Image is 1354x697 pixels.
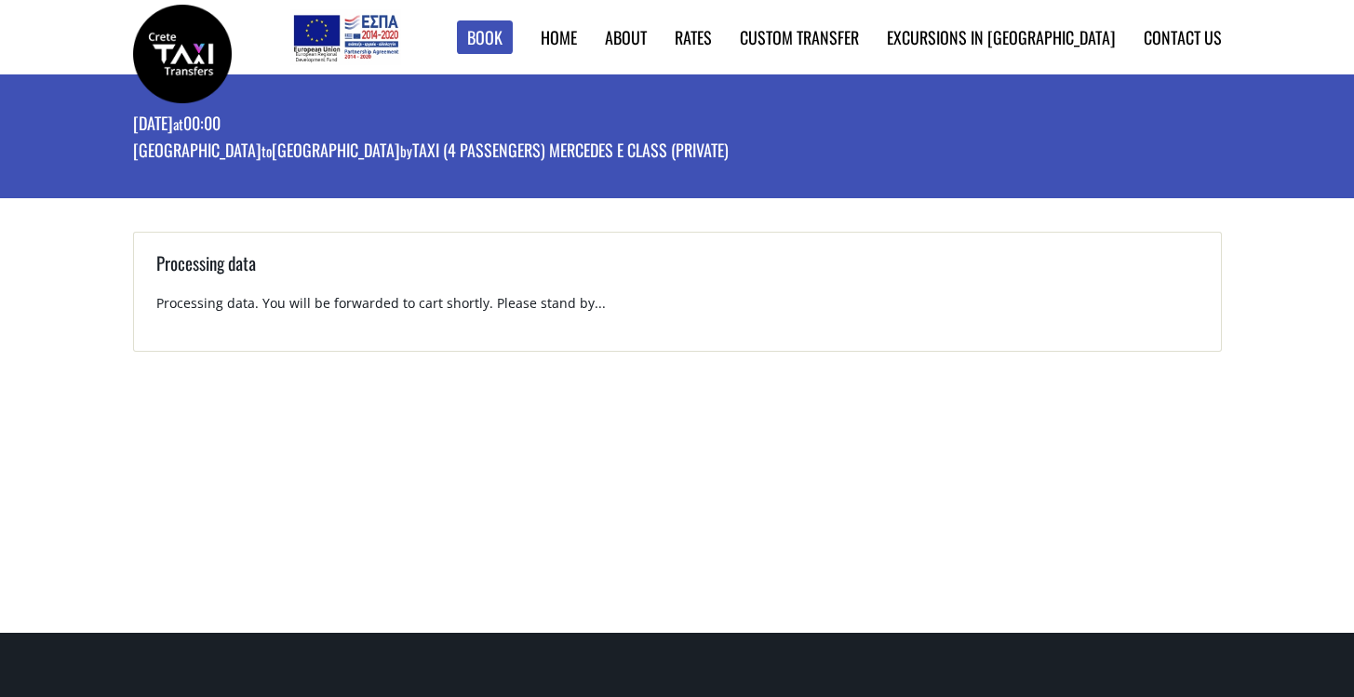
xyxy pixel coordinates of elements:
p: [DATE] 00:00 [133,112,729,139]
a: Custom Transfer [740,25,859,49]
a: Home [541,25,577,49]
a: Contact us [1144,25,1222,49]
small: at [173,114,183,134]
small: by [400,141,412,161]
img: Crete Taxi Transfers | Booking page | Crete Taxi Transfers [133,5,232,103]
a: About [605,25,647,49]
small: to [261,141,272,161]
img: e-bannersEUERDF180X90.jpg [290,9,401,65]
a: Crete Taxi Transfers | Booking page | Crete Taxi Transfers [133,42,232,61]
p: Processing data. You will be forwarded to cart shortly. Please stand by... [156,294,1199,328]
a: Excursions in [GEOGRAPHIC_DATA] [887,25,1116,49]
p: [GEOGRAPHIC_DATA] [GEOGRAPHIC_DATA] Taxi (4 passengers) Mercedes E Class (private) [133,139,729,166]
h3: Processing data [156,250,1199,294]
a: Book [457,20,513,55]
a: Rates [675,25,712,49]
